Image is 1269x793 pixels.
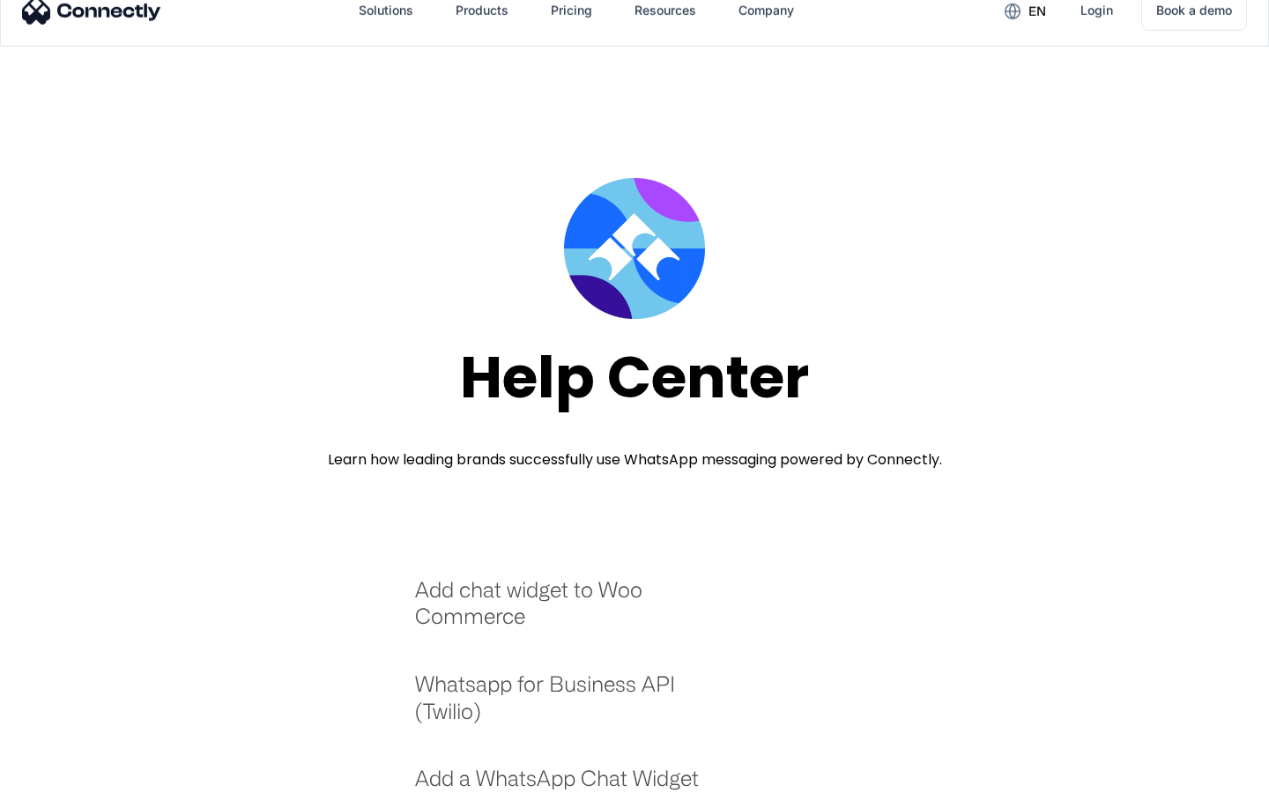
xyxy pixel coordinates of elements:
a: Add chat widget to Woo Commerce [415,576,723,648]
aside: Language selected: English [18,762,106,787]
div: Learn how leading brands successfully use WhatsApp messaging powered by Connectly. [328,449,942,471]
ul: Language list [35,762,106,787]
div: Help Center [460,345,809,410]
a: Whatsapp for Business API (Twilio) [415,671,723,742]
